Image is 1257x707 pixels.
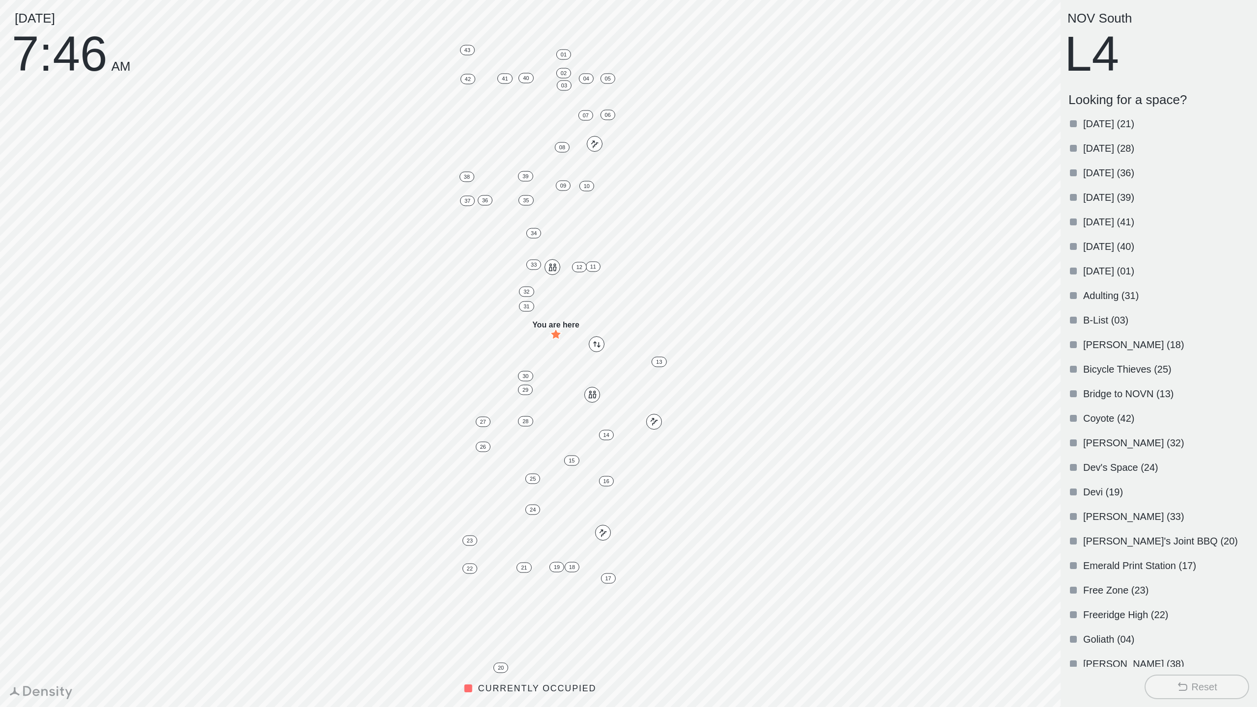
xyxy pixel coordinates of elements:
[1083,313,1247,327] p: B-List (03)
[1083,534,1247,548] p: [PERSON_NAME]'s Joint BBQ (20)
[1083,362,1247,376] p: Bicycle Thieves (25)
[1083,559,1247,572] p: Emerald Print Station (17)
[1145,675,1249,699] button: Reset
[1083,338,1247,352] p: [PERSON_NAME] (18)
[1083,461,1247,474] p: Dev's Space (24)
[1068,92,1249,108] p: Looking for a space?
[1083,608,1247,622] p: Freeridge High (22)
[1083,583,1247,597] p: Free Zone (23)
[1083,264,1247,278] p: [DATE] (01)
[1083,117,1247,131] p: [DATE] (21)
[1083,240,1247,253] p: [DATE] (40)
[1083,387,1247,401] p: Bridge to NOVN (13)
[1083,141,1247,155] p: [DATE] (28)
[1083,166,1247,180] p: [DATE] (36)
[1083,190,1247,204] p: [DATE] (39)
[1083,510,1247,523] p: [PERSON_NAME] (33)
[1191,680,1217,694] div: Reset
[1083,632,1247,646] p: Goliath (04)
[1083,289,1247,302] p: Adulting (31)
[1083,657,1247,671] p: [PERSON_NAME] (38)
[1083,436,1247,450] p: [PERSON_NAME] (32)
[1083,411,1247,425] p: Coyote (42)
[1083,215,1247,229] p: [DATE] (41)
[1083,485,1247,499] p: Devi (19)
